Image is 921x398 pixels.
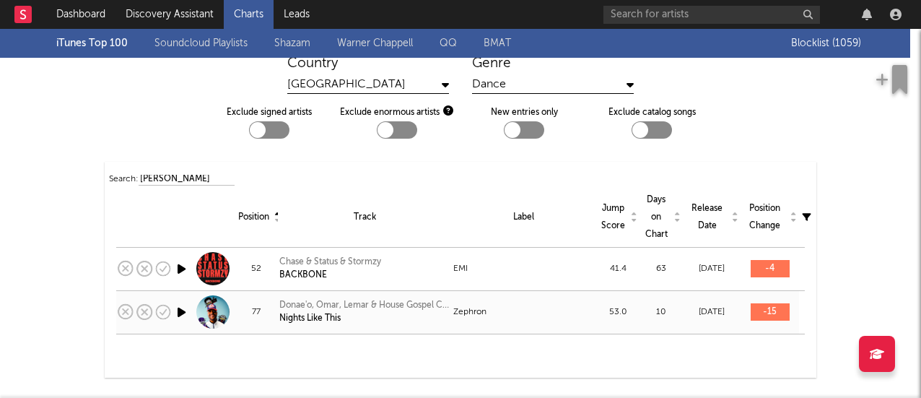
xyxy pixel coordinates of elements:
label: New entries only [491,104,558,121]
div: Release Date [686,200,737,235]
div: - 15 [751,303,790,321]
td: 41.4 [596,247,640,290]
div: Exclude enormous artists [340,104,453,121]
div: Chase & Status & Stormzy [279,256,381,269]
span: Blocklist [791,38,854,48]
a: Chase & Status & StormzyBACKBONE [279,256,381,282]
a: Soundcloud Playlists [154,35,248,52]
div: 63 [641,260,681,277]
div: Label [455,209,593,226]
a: BMAT [484,35,511,52]
div: Position [238,209,274,226]
a: QQ [440,35,457,52]
div: [GEOGRAPHIC_DATA] [287,76,449,94]
div: 52 [236,260,276,277]
div: Genre [472,55,634,72]
div: Dance [472,76,634,94]
label: Exclude signed artists [227,104,312,121]
div: Country [287,55,449,72]
div: EMI [453,260,595,277]
a: Shazam [274,35,310,52]
div: Track [281,209,448,226]
div: Nights Like This [279,312,450,325]
span: Search: [109,175,139,183]
span: ( 1059 ) [832,35,854,52]
div: 10 [641,303,681,321]
td: [DATE] [683,247,741,290]
div: Donae'o, Omar, Lemar & House Gospel Choir [279,299,450,312]
td: 53.0 [596,290,640,334]
label: Exclude catalog songs [608,104,696,121]
a: Warner Chappell [337,35,413,52]
td: [DATE] [683,290,741,334]
a: Donae'o, Omar, Lemar & House Gospel ChoirNights Like This [279,299,450,325]
div: BACKBONE [279,269,381,282]
button: Exclude enormous artists [443,105,453,116]
div: Days on Chart [643,191,679,243]
div: Position Change [744,200,795,235]
input: Search for artists [603,6,820,24]
div: Zephron [453,303,595,321]
div: 77 [236,303,276,321]
div: - 4 [751,260,790,277]
div: Jump Score [600,200,636,235]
